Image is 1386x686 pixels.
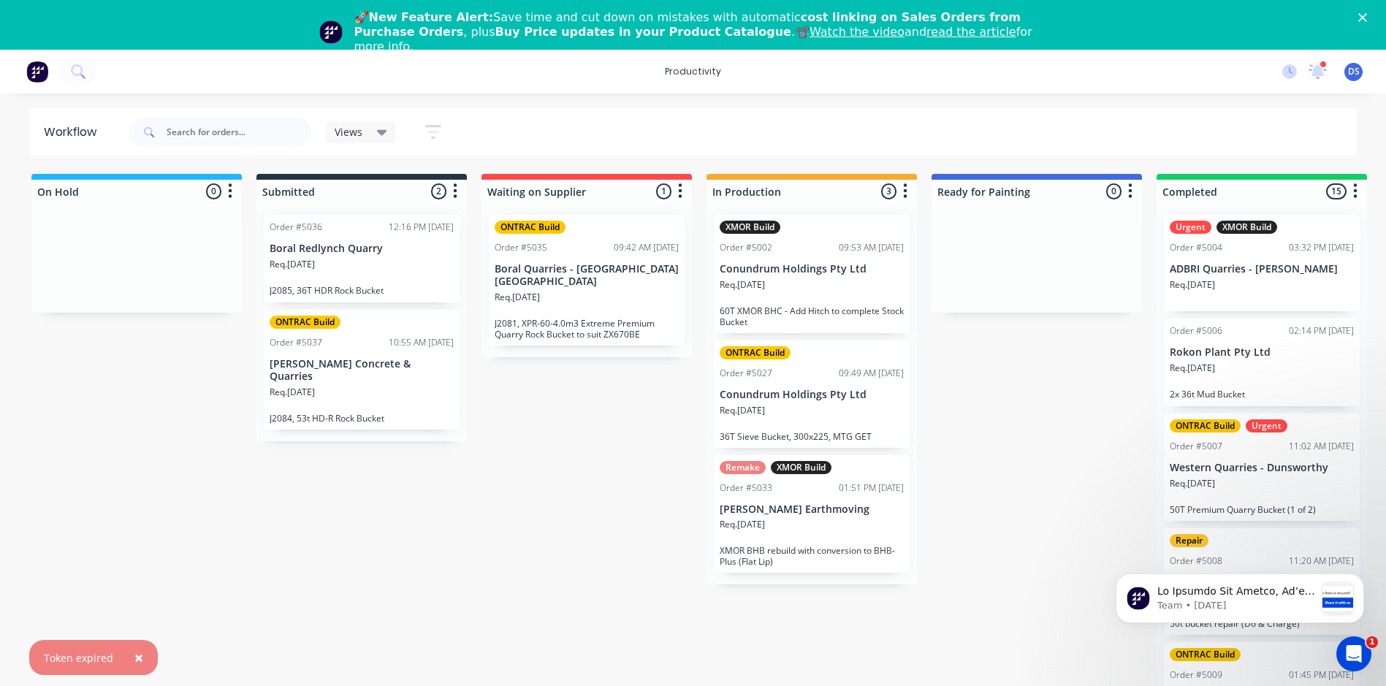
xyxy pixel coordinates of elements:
[926,25,1016,39] a: read the article
[839,367,904,380] div: 09:49 AM [DATE]
[26,61,48,83] img: Factory
[614,241,679,254] div: 09:42 AM [DATE]
[270,316,340,329] div: ONTRAC Build
[495,241,547,254] div: Order #5035
[264,310,460,430] div: ONTRAC BuildOrder #503710:55 AM [DATE][PERSON_NAME] Concrete & QuarriesReq.[DATE]J2084, 53t HD-R ...
[354,10,1044,54] div: 🚀 Save time and cut down on mistakes with automatic , plus .📽️ and for more info.
[1366,636,1378,648] span: 1
[167,118,311,147] input: Search for orders...
[489,215,685,346] div: ONTRAC BuildOrder #503509:42 AM [DATE]Boral Quarries - [GEOGRAPHIC_DATA] [GEOGRAPHIC_DATA]Req.[DA...
[264,215,460,302] div: Order #503612:16 PM [DATE]Boral Redlynch QuarryReq.[DATE]J2085, 36T HDR Rock Bucket
[495,221,566,234] div: ONTRAC Build
[120,640,158,675] button: Close
[1164,319,1360,406] div: Order #500602:14 PM [DATE]Rokon Plant Pty LtdReq.[DATE]2x 36t Mud Bucket
[720,461,766,474] div: Remake
[270,386,315,399] p: Req. [DATE]
[270,413,454,424] p: J2084, 53t HD-R Rock Bucket
[270,285,454,296] p: J2085, 36T HDR Rock Bucket
[839,481,904,495] div: 01:51 PM [DATE]
[714,455,910,573] div: RemakeXMOR BuildOrder #503301:51 PM [DATE][PERSON_NAME] EarthmovingReq.[DATE]XMOR BHB rebuild wit...
[1348,65,1360,78] span: DS
[720,481,772,495] div: Order #5033
[389,336,454,349] div: 10:55 AM [DATE]
[335,124,362,140] span: Views
[720,221,780,234] div: XMOR Build
[1289,241,1354,254] div: 03:32 PM [DATE]
[1170,477,1215,490] p: Req. [DATE]
[720,263,904,275] p: Conundrum Holdings Pty Ltd
[720,241,772,254] div: Order #5002
[1170,362,1215,375] p: Req. [DATE]
[270,243,454,255] p: Boral Redlynch Quarry
[389,221,454,234] div: 12:16 PM [DATE]
[44,123,104,141] div: Workflow
[720,518,765,531] p: Req. [DATE]
[720,431,904,442] p: 36T Sieve Bucket, 300x225, MTG GET
[714,340,910,448] div: ONTRAC BuildOrder #502709:49 AM [DATE]Conundrum Holdings Pty LtdReq.[DATE]36T Sieve Bucket, 300x2...
[720,404,765,417] p: Req. [DATE]
[44,650,113,666] div: Token expired
[1289,668,1354,682] div: 01:45 PM [DATE]
[720,503,904,516] p: [PERSON_NAME] Earthmoving
[1170,419,1241,432] div: ONTRAC Build
[1336,636,1371,671] iframe: Intercom live chat
[495,318,679,340] p: J2081, XPR-60-4.0m3 Extreme Premium Quarry Rock Bucket to suit ZX670BE
[319,20,343,44] img: Profile image for Team
[1170,648,1241,661] div: ONTRAC Build
[495,263,679,288] p: Boral Quarries - [GEOGRAPHIC_DATA] [GEOGRAPHIC_DATA]
[270,258,315,271] p: Req. [DATE]
[714,215,910,333] div: XMOR BuildOrder #500209:53 AM [DATE]Conundrum Holdings Pty LtdReq.[DATE]60T XMOR BHC - Add Hitch ...
[1164,413,1360,521] div: ONTRAC BuildUrgentOrder #500711:02 AM [DATE]Western Quarries - DunsworthyReq.[DATE]50T Premium Qu...
[495,25,791,39] b: Buy Price updates in your Product Catalogue
[270,336,322,349] div: Order #5037
[1289,324,1354,338] div: 02:14 PM [DATE]
[270,358,454,383] p: [PERSON_NAME] Concrete & Quarries
[1170,346,1354,359] p: Rokon Plant Pty Ltd
[810,25,905,39] a: Watch the video
[354,10,1021,39] b: cost linking on Sales Orders from Purchase Orders
[1164,215,1360,311] div: UrgentXMOR BuildOrder #500403:32 PM [DATE]ADBRI Quarries - [PERSON_NAME]Req.[DATE]
[771,461,831,474] div: XMOR Build
[1170,534,1208,547] div: Repair
[64,55,221,68] p: Message from Team, sent 1d ago
[720,367,772,380] div: Order #5027
[658,61,728,83] div: productivity
[1358,13,1373,22] div: Close
[839,241,904,254] div: 09:53 AM [DATE]
[1170,668,1222,682] div: Order #5009
[1289,440,1354,453] div: 11:02 AM [DATE]
[720,346,791,359] div: ONTRAC Build
[1246,419,1287,432] div: Urgent
[720,545,904,567] p: XMOR BHB rebuild with conversion to BHB-Plus (Flat Lip)
[1170,324,1222,338] div: Order #5006
[495,291,540,304] p: Req. [DATE]
[720,305,904,327] p: 60T XMOR BHC - Add Hitch to complete Stock Bucket
[369,10,494,24] b: New Feature Alert:
[1094,544,1386,647] iframe: Intercom notifications message
[1170,462,1354,474] p: Western Quarries - Dunsworthy
[134,647,143,668] span: ×
[1170,221,1211,234] div: Urgent
[720,278,765,291] p: Req. [DATE]
[270,221,322,234] div: Order #5036
[1170,241,1222,254] div: Order #5004
[1170,504,1354,515] p: 50T Premium Quarry Bucket (1 of 2)
[1170,278,1215,291] p: Req. [DATE]
[1170,263,1354,275] p: ADBRI Quarries - [PERSON_NAME]
[1170,389,1354,400] p: 2x 36t Mud Bucket
[1170,440,1222,453] div: Order #5007
[1216,221,1277,234] div: XMOR Build
[720,389,904,401] p: Conundrum Holdings Pty Ltd
[1164,528,1360,636] div: RepairOrder #500811:20 AM [DATE]Western Quarries - DunsworthyReq.[DATE]50t bucket repair (Do & Ch...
